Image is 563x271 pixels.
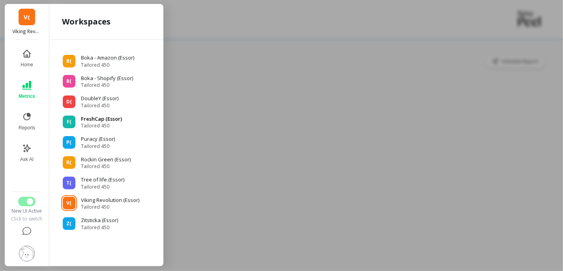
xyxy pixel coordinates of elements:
span: Tailored 450 [81,163,131,170]
span: Ask AI [20,156,34,163]
span: Metrics [19,93,35,99]
span: Reports [19,125,35,131]
button: Settings [11,241,43,266]
button: Ask AI [14,139,40,167]
img: profile picture [19,246,35,262]
span: Tailored 450 [81,204,139,210]
span: B( [67,58,72,64]
span: Z( [67,221,72,227]
p: Viking Revolution (Essor) [13,28,41,35]
p: Rockin Green (Essor) [81,156,131,164]
span: V( [24,13,30,22]
button: Switch to Legacy UI [18,197,36,206]
p: Viking Revolution (Essor) [81,196,139,204]
span: Home [21,62,33,68]
button: Metrics [14,76,40,104]
p: Tree of life (Essor) [81,176,124,184]
span: Tailored 450 [81,123,122,129]
span: D( [66,99,72,105]
span: T( [67,180,72,186]
span: P( [67,139,72,146]
span: Tailored 450 [81,184,124,190]
span: Tailored 450 [81,224,118,231]
p: FreshCap (Essor) [81,115,122,123]
span: Tailored 450 [81,143,115,150]
p: Boka - Shopify (Essor) [81,75,133,82]
div: New UI Active [11,208,43,214]
div: Click to switch [11,216,43,222]
button: Help [11,222,43,241]
span: Tailored 450 [81,82,133,88]
button: Reports [14,107,40,136]
span: B( [67,78,72,84]
span: Tailored 450 [81,62,134,68]
h2: Workspaces [62,16,111,27]
span: Tailored 450 [81,103,118,109]
button: Home [14,44,40,73]
span: F( [67,119,71,125]
span: R( [67,159,72,166]
p: Puracy (Essor) [81,135,115,143]
span: V( [67,200,72,206]
p: Zitsticka (Essor) [81,217,118,224]
p: Boka - Amazon (Essor) [81,54,134,62]
p: DoubleY (Essor) [81,95,118,103]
